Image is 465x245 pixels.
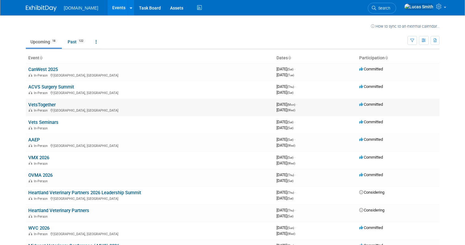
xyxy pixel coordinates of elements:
span: (Thu) [287,191,294,194]
a: Past122 [63,36,90,48]
span: [DATE] [276,196,293,200]
span: (Wed) [287,109,295,112]
span: 122 [77,39,85,43]
a: Vets Seminars [28,120,58,125]
a: VetsTogether [28,102,56,108]
a: CanWest 2025 [28,67,58,72]
a: Search [368,3,396,14]
span: [DATE] [276,225,296,230]
span: Committed [359,137,383,142]
span: - [295,208,296,212]
span: [DATE] [276,73,294,77]
span: (Wed) [287,232,295,235]
span: (Sat) [287,138,293,141]
span: In-Person [34,179,50,183]
span: In-Person [34,144,50,148]
span: - [294,155,295,160]
span: (Wed) [287,144,295,147]
span: [DATE] [276,143,295,148]
span: - [295,225,296,230]
img: Lucas Smith [404,3,434,10]
div: [GEOGRAPHIC_DATA], [GEOGRAPHIC_DATA] [28,231,272,236]
th: Participation [357,53,439,63]
img: In-Person Event [29,232,32,235]
div: [GEOGRAPHIC_DATA], [GEOGRAPHIC_DATA] [28,196,272,201]
a: Sort by Start Date [288,55,291,60]
span: [DATE] [276,178,293,183]
span: In-Person [34,197,50,201]
span: (Sat) [287,179,293,183]
span: (Sat) [287,121,293,124]
span: [DATE] [276,137,295,142]
span: (Sat) [287,215,293,218]
img: ExhibitDay [26,5,57,11]
span: (Sat) [287,68,293,71]
span: Considering [359,208,384,212]
img: In-Person Event [29,197,32,200]
span: (Wed) [287,162,295,165]
span: In-Person [34,109,50,113]
span: - [294,120,295,124]
span: - [294,67,295,71]
span: [DATE] [276,190,296,195]
span: - [294,137,295,142]
span: In-Person [34,73,50,77]
div: [GEOGRAPHIC_DATA], [GEOGRAPHIC_DATA] [28,108,272,113]
span: (Sat) [287,156,293,159]
span: In-Person [34,91,50,95]
a: Upcoming18 [26,36,62,48]
span: (Thu) [287,173,294,177]
span: (Thu) [287,85,294,89]
img: In-Person Event [29,91,32,94]
span: [DATE] [276,90,293,95]
img: In-Person Event [29,215,32,218]
span: Committed [359,67,383,71]
span: [DATE] [276,67,295,71]
span: [DOMAIN_NAME] [64,6,98,10]
span: (Tue) [287,73,294,77]
a: Heartland Veterinary Partners [28,208,89,213]
a: Sort by Participation Type [385,55,388,60]
span: In-Person [34,126,50,130]
span: [DATE] [276,155,295,160]
span: Committed [359,155,383,160]
span: - [295,190,296,195]
a: Sort by Event Name [39,55,42,60]
span: [DATE] [276,84,296,89]
span: Committed [359,172,383,177]
img: In-Person Event [29,144,32,147]
img: In-Person Event [29,179,32,182]
span: [DATE] [276,231,295,236]
span: [DATE] [276,120,295,124]
span: (Sat) [287,91,293,94]
span: - [295,172,296,177]
span: - [296,102,297,107]
span: (Sat) [287,197,293,200]
span: Committed [359,102,383,107]
a: AAEP [28,137,40,143]
a: OVMA 2026 [28,172,53,178]
span: (Mon) [287,103,295,106]
a: Heartland Veterinary Partners 2026 Leadership Summit [28,190,141,196]
span: [DATE] [276,208,296,212]
span: [DATE] [276,161,295,165]
span: In-Person [34,232,50,236]
span: In-Person [34,162,50,166]
img: In-Person Event [29,73,32,77]
span: Committed [359,225,383,230]
span: [DATE] [276,102,297,107]
span: Committed [359,120,383,124]
span: (Sun) [287,226,294,230]
span: Considering [359,190,384,195]
a: WVC 2026 [28,225,50,231]
th: Event [26,53,274,63]
span: Committed [359,84,383,89]
span: (Thu) [287,209,294,212]
th: Dates [274,53,357,63]
span: [DATE] [276,172,296,177]
img: In-Person Event [29,126,32,129]
div: [GEOGRAPHIC_DATA], [GEOGRAPHIC_DATA] [28,73,272,77]
span: Search [376,6,390,10]
span: (Sat) [287,126,293,130]
span: [DATE] [276,214,293,218]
